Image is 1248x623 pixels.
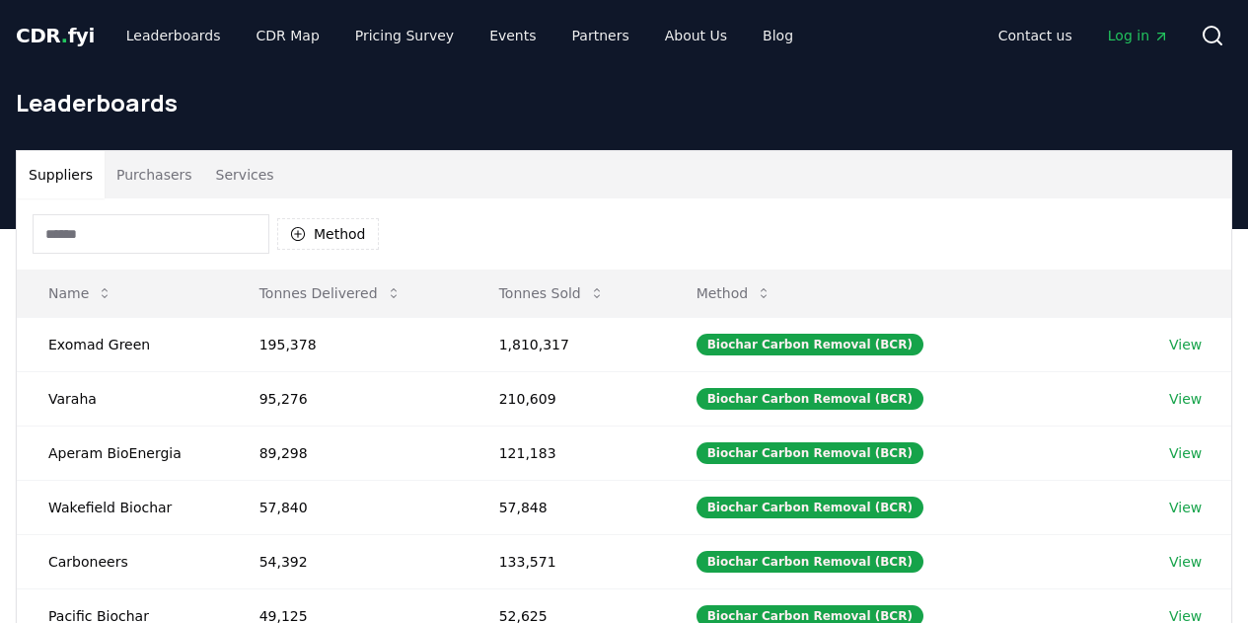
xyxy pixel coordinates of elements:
[474,18,551,53] a: Events
[483,273,621,313] button: Tonnes Sold
[228,371,468,426] td: 95,276
[17,534,228,588] td: Carboneers
[61,24,68,47] span: .
[228,480,468,534] td: 57,840
[105,151,204,198] button: Purchasers
[983,18,1088,53] a: Contact us
[1169,335,1202,354] a: View
[17,151,105,198] button: Suppliers
[747,18,809,53] a: Blog
[241,18,335,53] a: CDR Map
[244,273,417,313] button: Tonnes Delivered
[17,317,228,371] td: Exomad Green
[339,18,470,53] a: Pricing Survey
[277,218,379,250] button: Method
[1169,443,1202,463] a: View
[983,18,1185,53] nav: Main
[1108,26,1169,45] span: Log in
[1169,552,1202,572] a: View
[649,18,743,53] a: About Us
[468,426,665,480] td: 121,183
[17,371,228,426] td: Varaha
[1169,498,1202,517] a: View
[110,18,809,53] nav: Main
[697,497,923,518] div: Biochar Carbon Removal (BCR)
[1092,18,1185,53] a: Log in
[697,442,923,464] div: Biochar Carbon Removal (BCR)
[468,371,665,426] td: 210,609
[16,24,95,47] span: CDR fyi
[697,551,923,573] div: Biochar Carbon Removal (BCR)
[228,534,468,588] td: 54,392
[17,426,228,480] td: Aperam BioEnergia
[1169,389,1202,409] a: View
[16,22,95,49] a: CDR.fyi
[556,18,645,53] a: Partners
[468,317,665,371] td: 1,810,317
[681,273,788,313] button: Method
[697,388,923,410] div: Biochar Carbon Removal (BCR)
[697,334,923,355] div: Biochar Carbon Removal (BCR)
[468,480,665,534] td: 57,848
[110,18,237,53] a: Leaderboards
[468,534,665,588] td: 133,571
[228,426,468,480] td: 89,298
[204,151,286,198] button: Services
[228,317,468,371] td: 195,378
[33,273,128,313] button: Name
[16,87,1232,118] h1: Leaderboards
[17,480,228,534] td: Wakefield Biochar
